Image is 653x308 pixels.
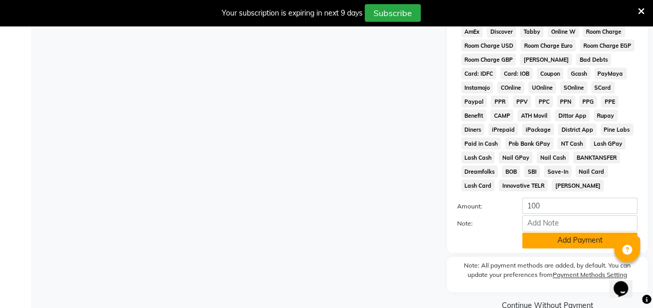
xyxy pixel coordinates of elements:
[457,261,637,284] label: Note: All payment methods are added, by default. You can update your preferences from
[461,95,487,107] span: Paypal
[222,8,363,19] div: Your subscription is expiring in next 9 days
[488,123,518,135] span: iPrepaid
[580,39,634,51] span: Room Charge EGP
[590,137,625,149] span: Lash GPay
[461,39,517,51] span: Room Charge USD
[560,81,587,93] span: SOnline
[522,123,554,135] span: iPackage
[497,81,524,93] span: COnline
[576,165,608,177] span: Nail Card
[555,109,590,121] span: Dittor App
[461,151,495,163] span: Lash Cash
[557,95,575,107] span: PPN
[601,123,633,135] span: Pine Labs
[520,53,572,65] span: [PERSON_NAME]
[449,219,515,228] label: Note:
[583,25,625,37] span: Room Charge
[601,95,618,107] span: PPE
[461,137,501,149] span: Paid in Cash
[573,151,620,163] span: BANKTANSFER
[461,25,483,37] span: AmEx
[461,53,516,65] span: Room Charge GBP
[502,165,520,177] span: BOB
[520,25,543,37] span: Tabby
[521,39,576,51] span: Room Charge Euro
[491,95,509,107] span: PPR
[537,67,563,79] span: Coupon
[594,67,627,79] span: PayMaya
[524,165,540,177] span: SBI
[517,109,551,121] span: ATH Movil
[553,270,627,279] label: Payment Methods Setting
[537,151,569,163] span: Nail Cash
[487,25,516,37] span: Discover
[500,67,532,79] span: Card: IOB
[576,53,611,65] span: Bad Debts
[461,179,495,191] span: Lash Card
[548,25,579,37] span: Online W
[552,179,604,191] span: [PERSON_NAME]
[535,95,553,107] span: PPC
[594,109,618,121] span: Rupay
[461,123,485,135] span: Diners
[579,95,597,107] span: PPG
[544,165,571,177] span: Save-In
[365,4,421,22] button: Subscribe
[513,95,531,107] span: PPV
[609,267,643,298] iframe: chat widget
[499,179,548,191] span: Innovative TELR
[522,215,637,231] input: Add Note
[461,67,497,79] span: Card: IDFC
[461,165,498,177] span: Dreamfolks
[591,81,615,93] span: SCard
[522,198,637,214] input: Amount
[499,151,532,163] span: Nail GPay
[490,109,513,121] span: CAMP
[461,81,494,93] span: Instamojo
[567,67,590,79] span: Gcash
[505,137,553,149] span: Pnb Bank GPay
[449,202,515,211] label: Amount:
[461,109,487,121] span: Benefit
[557,137,586,149] span: NT Cash
[522,232,637,248] button: Add Payment
[558,123,596,135] span: District App
[528,81,556,93] span: UOnline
